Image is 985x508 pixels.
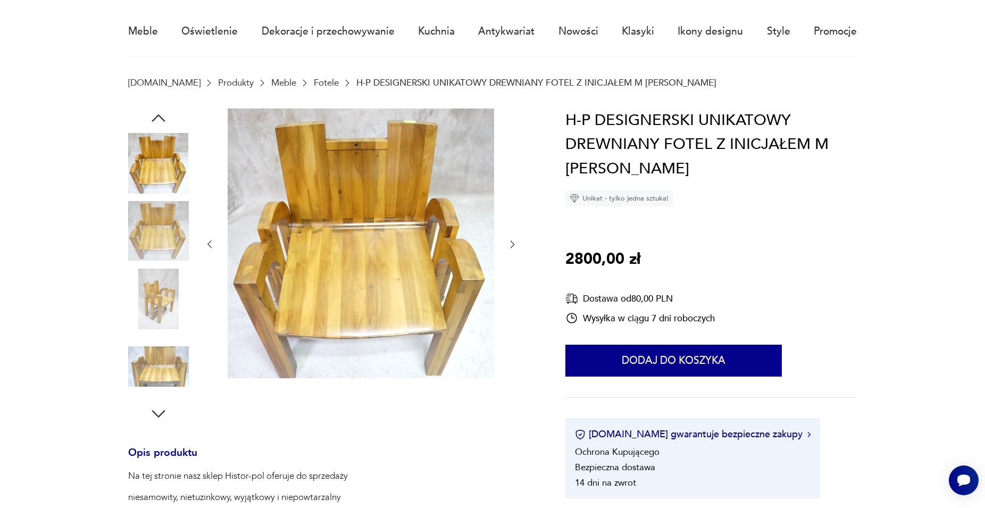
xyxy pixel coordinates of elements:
[218,78,254,88] a: Produkty
[128,449,535,470] h3: Opis produktu
[622,7,654,56] a: Klasyki
[565,109,857,181] h1: H-P DESIGNERSKI UNIKATOWY DREWNIANY FOTEL Z INICJAŁEM M [PERSON_NAME]
[558,7,598,56] a: Nowości
[565,312,715,324] div: Wysyłka w ciągu 7 dni roboczych
[570,194,579,203] img: Ikona diamentu
[807,432,811,437] img: Ikona strzałki w prawo
[949,465,979,495] iframe: Smartsupp widget button
[356,78,716,88] p: H-P DESIGNERSKI UNIKATOWY DREWNIANY FOTEL Z INICJAŁEM M [PERSON_NAME]
[678,7,743,56] a: Ikony designu
[128,336,189,397] img: Zdjęcie produktu H-P DESIGNERSKI UNIKATOWY DREWNIANY FOTEL Z INICJAŁEM M JEDYNY J.SUHADOLC
[128,269,189,329] img: Zdjęcie produktu H-P DESIGNERSKI UNIKATOWY DREWNIANY FOTEL Z INICJAŁEM M JEDYNY J.SUHADOLC
[271,78,296,88] a: Meble
[128,470,535,482] p: Na tej stronie nasz sklep Histor-pol oferuje do sprzedaży
[565,345,782,377] button: Dodaj do koszyka
[181,7,238,56] a: Oświetlenie
[565,292,578,305] img: Ikona dostawy
[575,429,586,440] img: Ikona certyfikatu
[228,109,494,378] img: Zdjęcie produktu H-P DESIGNERSKI UNIKATOWY DREWNIANY FOTEL Z INICJAŁEM M JEDYNY J.SUHADOLC
[767,7,790,56] a: Style
[314,78,339,88] a: Fotele
[575,428,811,441] button: [DOMAIN_NAME] gwarantuje bezpieczne zakupy
[128,491,535,504] p: niesamowity, nietuzinkowy, wyjątkowy i niepowtarzalny
[128,133,189,194] img: Zdjęcie produktu H-P DESIGNERSKI UNIKATOWY DREWNIANY FOTEL Z INICJAŁEM M JEDYNY J.SUHADOLC
[128,78,201,88] a: [DOMAIN_NAME]
[575,446,660,458] li: Ochrona Kupującego
[478,7,535,56] a: Antykwariat
[565,190,673,206] div: Unikat - tylko jedna sztuka!
[418,7,455,56] a: Kuchnia
[565,247,640,272] p: 2800,00 zł
[128,201,189,261] img: Zdjęcie produktu H-P DESIGNERSKI UNIKATOWY DREWNIANY FOTEL Z INICJAŁEM M JEDYNY J.SUHADOLC
[262,7,395,56] a: Dekoracje i przechowywanie
[565,292,715,305] div: Dostawa od 80,00 PLN
[575,477,636,489] li: 14 dni na zwrot
[575,461,655,473] li: Bezpieczna dostawa
[128,7,158,56] a: Meble
[814,7,857,56] a: Promocje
